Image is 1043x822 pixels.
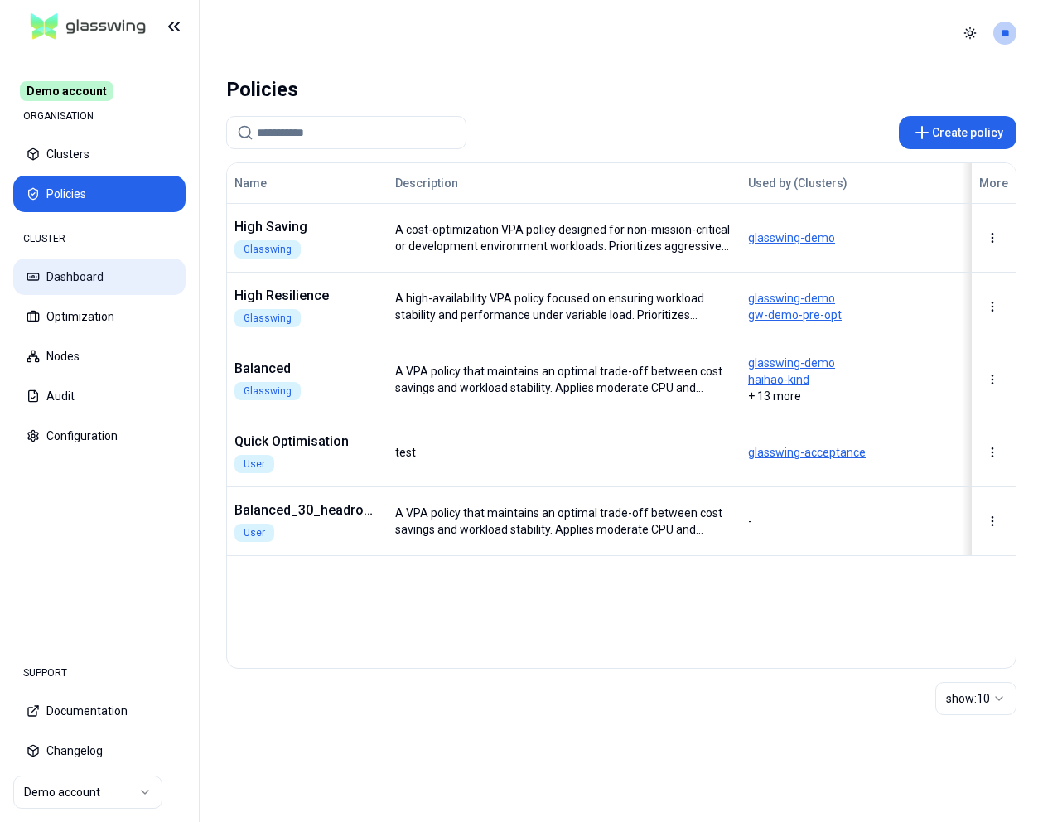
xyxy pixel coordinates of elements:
[395,505,733,538] div: A VPA policy that maintains an optimal trade-off between cost savings and workload stability. App...
[234,359,380,379] div: Balanced
[395,290,733,323] div: A high-availability VPA policy focused on ensuring workload stability and performance under varia...
[13,693,186,729] button: Documentation
[13,338,186,375] button: Nodes
[748,355,960,404] div: + 13 more
[13,136,186,172] button: Clusters
[395,444,416,461] div: test
[20,81,113,101] span: Demo account
[234,217,380,237] div: High Saving
[13,222,186,255] div: CLUSTER
[395,175,713,191] div: Description
[748,307,960,323] span: gw-demo-pre-opt
[748,371,960,388] span: haihao-kind
[13,259,186,295] button: Dashboard
[234,382,301,400] div: Glasswing
[13,378,186,414] button: Audit
[748,444,960,461] span: glasswing-acceptance
[234,286,380,306] div: High Resilience
[226,73,298,106] div: Policies
[748,175,960,191] div: Used by (Clusters)
[234,309,301,327] div: Glasswing
[13,733,186,769] button: Changelog
[234,167,267,200] button: Name
[234,432,380,452] div: Quick Optimisation
[13,418,186,454] button: Configuration
[899,116,1016,149] button: Create policy
[748,230,960,246] span: glasswing-demo
[395,363,733,396] div: A VPA policy that maintains an optimal trade-off between cost savings and workload stability. App...
[979,175,1008,191] div: More
[234,240,301,259] div: Glasswing
[13,298,186,335] button: Optimization
[234,455,274,473] div: User
[13,656,186,689] div: SUPPORT
[748,355,960,371] span: glasswing-demo
[13,99,186,133] div: ORGANISATION
[234,500,380,520] div: Balanced_30_headroom
[395,221,733,254] div: A cost-optimization VPA policy designed for non-mission-critical or development environment workl...
[13,176,186,212] button: Policies
[748,290,960,307] span: glasswing-demo
[234,524,274,542] div: User
[748,513,960,529] p: -
[24,7,152,46] img: GlassWing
